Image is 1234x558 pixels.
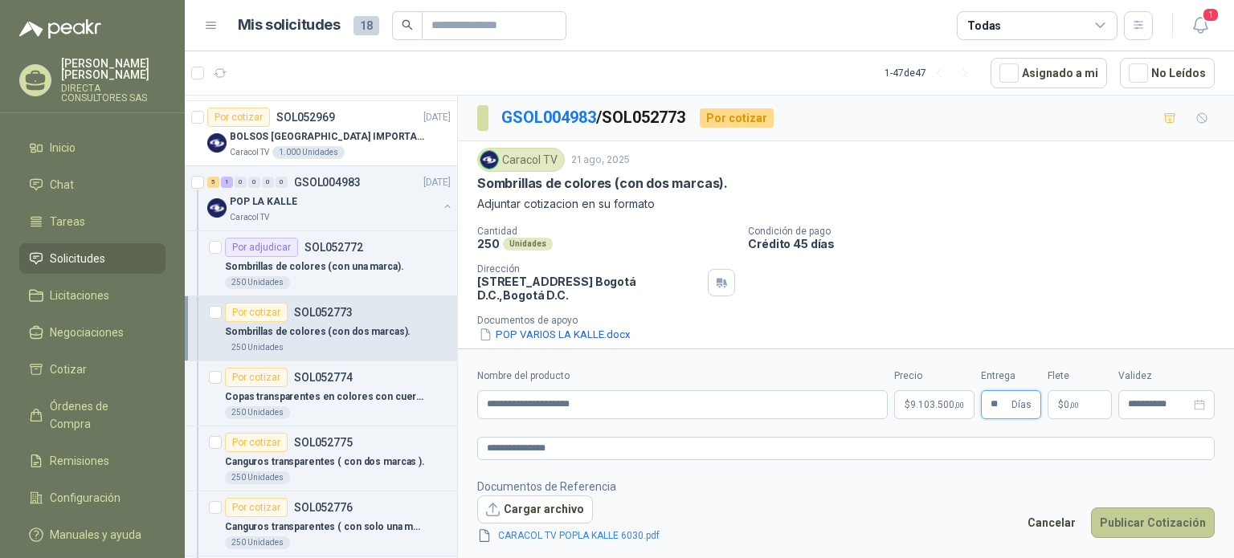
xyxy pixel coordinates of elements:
[225,303,288,322] div: Por cotizar
[207,133,227,153] img: Company Logo
[294,307,353,318] p: SOL052773
[477,237,500,250] p: 250
[19,206,165,237] a: Tareas
[50,452,109,470] span: Remisiones
[19,19,101,39] img: Logo peakr
[225,433,288,452] div: Por cotizar
[50,489,121,507] span: Configuración
[353,16,379,35] span: 18
[221,177,233,188] div: 1
[61,83,165,103] p: DIRECTA CONSULTORES SAS
[571,153,630,168] p: 21 ago, 2025
[50,176,74,193] span: Chat
[1186,11,1215,40] button: 1
[19,483,165,513] a: Configuración
[185,101,457,166] a: Por cotizarSOL052969[DATE] Company LogoBOLSOS [GEOGRAPHIC_DATA] IMPORTADO [GEOGRAPHIC_DATA]-397-1...
[185,296,457,361] a: Por cotizarSOL052773Sombrillas de colores (con dos marcas).250 Unidades
[19,317,165,348] a: Negociaciones
[225,324,411,340] p: Sombrillas de colores (con dos marcas).
[207,198,227,218] img: Company Logo
[885,60,978,86] div: 1 - 47 de 47
[423,175,451,190] p: [DATE]
[492,528,666,544] a: CARACOL TV POPLA KALLE 6030.pdf
[954,401,964,409] span: ,00
[19,243,165,274] a: Solicitudes
[50,139,76,157] span: Inicio
[185,231,457,296] a: Por adjudicarSOL052772Sombrillas de colores (con una marca).250 Unidades
[225,406,290,419] div: 250 Unidades
[748,226,1228,237] p: Condición de pago
[1048,390,1112,419] p: $ 0,00
[981,369,1041,384] label: Entrega
[19,354,165,385] a: Cotizar
[304,242,363,253] p: SOL052772
[50,360,87,378] span: Cotizar
[50,287,109,304] span: Licitaciones
[207,177,219,188] div: 5
[207,108,270,127] div: Por cotizar
[991,58,1107,88] button: Asignado a mi
[1202,7,1220,22] span: 1
[185,361,457,426] a: Por cotizarSOL052774Copas transparentes en colores con cuerda (con dos marcas).250 Unidades
[477,495,593,524] button: Cargar archivo
[477,263,701,275] p: Dirección
[1120,58,1215,88] button: No Leídos
[1064,400,1079,409] span: 0
[477,275,701,302] p: [STREET_ADDRESS] Bogotá D.C. , Bogotá D.C.
[50,324,124,341] span: Negociaciones
[50,250,105,267] span: Solicitudes
[477,195,1215,213] p: Adjuntar cotizacion en su formato
[1118,369,1215,384] label: Validez
[225,519,425,535] p: Canguros transparentes ( con solo una marca).
[1048,369,1112,384] label: Flete
[294,177,361,188] p: GSOL004983
[748,237,1228,250] p: Crédito 45 días
[480,151,498,169] img: Company Logo
[262,177,274,188] div: 0
[19,391,165,439] a: Órdenes de Compra
[402,19,413,31] span: search
[894,369,975,384] label: Precio
[225,454,425,470] p: Canguros transparentes ( con dos marcas ).
[225,259,403,275] p: Sombrillas de colores (con una marca).
[477,478,685,495] p: Documentos de Referencia
[477,175,728,192] p: Sombrillas de colores (con dos marcas).
[230,146,269,159] p: Caracol TV
[225,341,290,354] div: 250 Unidades
[207,173,454,224] a: 5 1 0 0 0 0 GSOL004983[DATE] Company LogoPOP LA KALLECaracol TV
[50,526,141,544] span: Manuales y ayuda
[1011,391,1032,418] span: Días
[19,446,165,476] a: Remisiones
[19,280,165,311] a: Licitaciones
[477,226,735,237] p: Cantidad
[501,108,596,127] a: GSOL004983
[61,58,165,80] p: [PERSON_NAME] [PERSON_NAME]
[910,400,964,409] span: 9.103.500
[894,390,975,419] p: $9.103.500,00
[276,112,335,123] p: SOL052969
[225,536,290,549] div: 250 Unidades
[230,129,430,145] p: BOLSOS [GEOGRAPHIC_DATA] IMPORTADO [GEOGRAPHIC_DATA]-397-1
[1091,507,1215,538] button: Publicar Cotización
[50,213,85,230] span: Tareas
[967,17,1001,35] div: Todas
[477,369,888,384] label: Nombre del producto
[423,110,451,125] p: [DATE]
[477,315,1228,326] p: Documentos de apoyo
[225,498,288,517] div: Por cotizar
[503,238,553,250] div: Unidades
[276,177,288,188] div: 0
[477,148,565,172] div: Caracol TV
[19,519,165,550] a: Manuales y ayuda
[294,437,353,448] p: SOL052775
[225,471,290,484] div: 250 Unidades
[1058,400,1064,409] span: $
[477,326,632,343] button: POP VARIOS LA KALLE.docx
[19,132,165,163] a: Inicio
[294,502,353,513] p: SOL052776
[1019,507,1085,538] button: Cancelar
[225,389,425,405] p: Copas transparentes en colores con cuerda (con dos marcas).
[225,368,288,387] div: Por cotizar
[185,491,457,556] a: Por cotizarSOL052776Canguros transparentes ( con solo una marca).250 Unidades
[230,194,297,210] p: POP LA KALLE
